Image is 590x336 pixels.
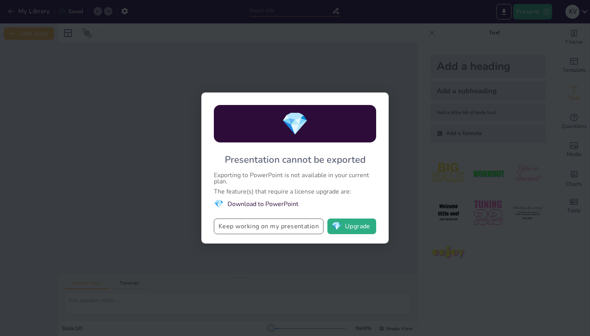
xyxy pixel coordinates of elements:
div: Exporting to PowerPoint is not available in your current plan. [214,172,376,185]
span: diamond [332,222,341,230]
div: Presentation cannot be exported [225,153,366,166]
div: The feature(s) that require a license upgrade are: [214,188,376,195]
span: diamond [281,109,309,139]
button: Keep working on my presentation [214,219,323,234]
li: Download to PowerPoint [214,199,376,209]
span: diamond [214,199,224,209]
button: diamondUpgrade [327,219,376,234]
